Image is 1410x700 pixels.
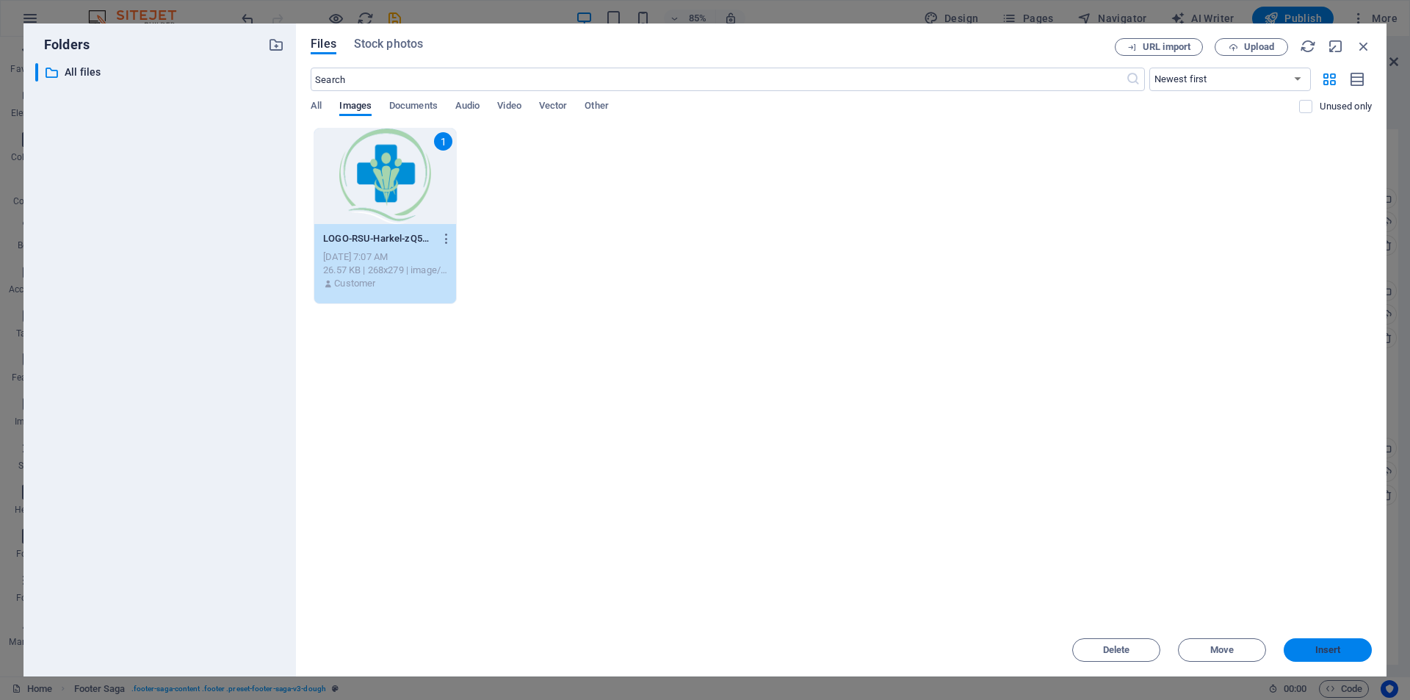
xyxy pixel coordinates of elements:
i: Close [1356,38,1372,54]
span: Images [339,97,372,118]
button: URL import [1115,38,1203,56]
div: ​ [35,63,38,82]
p: All files [65,64,257,81]
button: Insert [1284,638,1372,662]
span: Vector [539,97,568,118]
p: Displays only files that are not in use on the website. Files added during this session can still... [1320,100,1372,113]
span: Other [585,97,608,118]
p: Customer [334,277,375,290]
div: [DATE] 7:07 AM [323,250,447,264]
div: 26.57 KB | 268x279 | image/png [323,264,447,277]
span: Insert [1315,646,1341,654]
div: 1 [434,132,452,151]
i: Reload [1300,38,1316,54]
span: Stock photos [354,35,423,53]
span: Upload [1244,43,1274,51]
i: Create new folder [268,37,284,53]
span: Documents [389,97,438,118]
button: Delete [1072,638,1160,662]
span: Move [1210,646,1234,654]
span: Delete [1103,646,1130,654]
input: Search [311,68,1125,91]
span: Video [497,97,521,118]
button: Move [1178,638,1266,662]
p: Folders [35,35,90,54]
span: All [311,97,322,118]
span: URL import [1143,43,1190,51]
p: LOGO-RSU-Harkel-zQ5AvTcsFr3jqpw6SxlVTg.png [323,232,433,245]
span: Files [311,35,336,53]
span: Audio [455,97,480,118]
button: Upload [1215,38,1288,56]
i: Minimize [1328,38,1344,54]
